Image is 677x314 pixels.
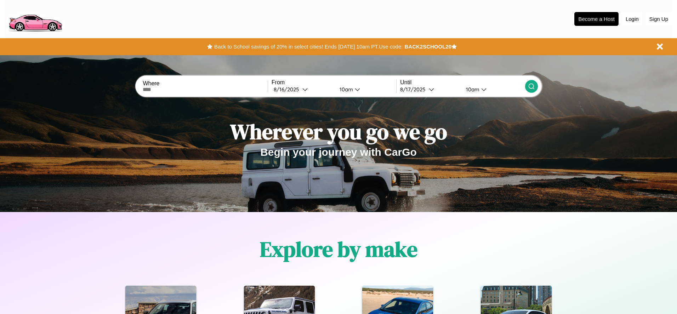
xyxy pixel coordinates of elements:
div: 10am [336,86,355,93]
label: Until [400,79,525,86]
div: 8 / 16 / 2025 [274,86,302,93]
label: Where [143,80,267,87]
button: Login [622,12,642,25]
img: logo [5,4,65,33]
button: 10am [460,86,525,93]
label: From [272,79,396,86]
button: 8/16/2025 [272,86,334,93]
b: BACK2SCHOOL20 [404,44,451,50]
div: 10am [462,86,481,93]
div: 8 / 17 / 2025 [400,86,429,93]
h1: Explore by make [260,235,417,264]
button: Sign Up [646,12,672,25]
button: Become a Host [574,12,619,26]
button: 10am [334,86,396,93]
button: Back to School savings of 20% in select cities! Ends [DATE] 10am PT.Use code: [212,42,404,52]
